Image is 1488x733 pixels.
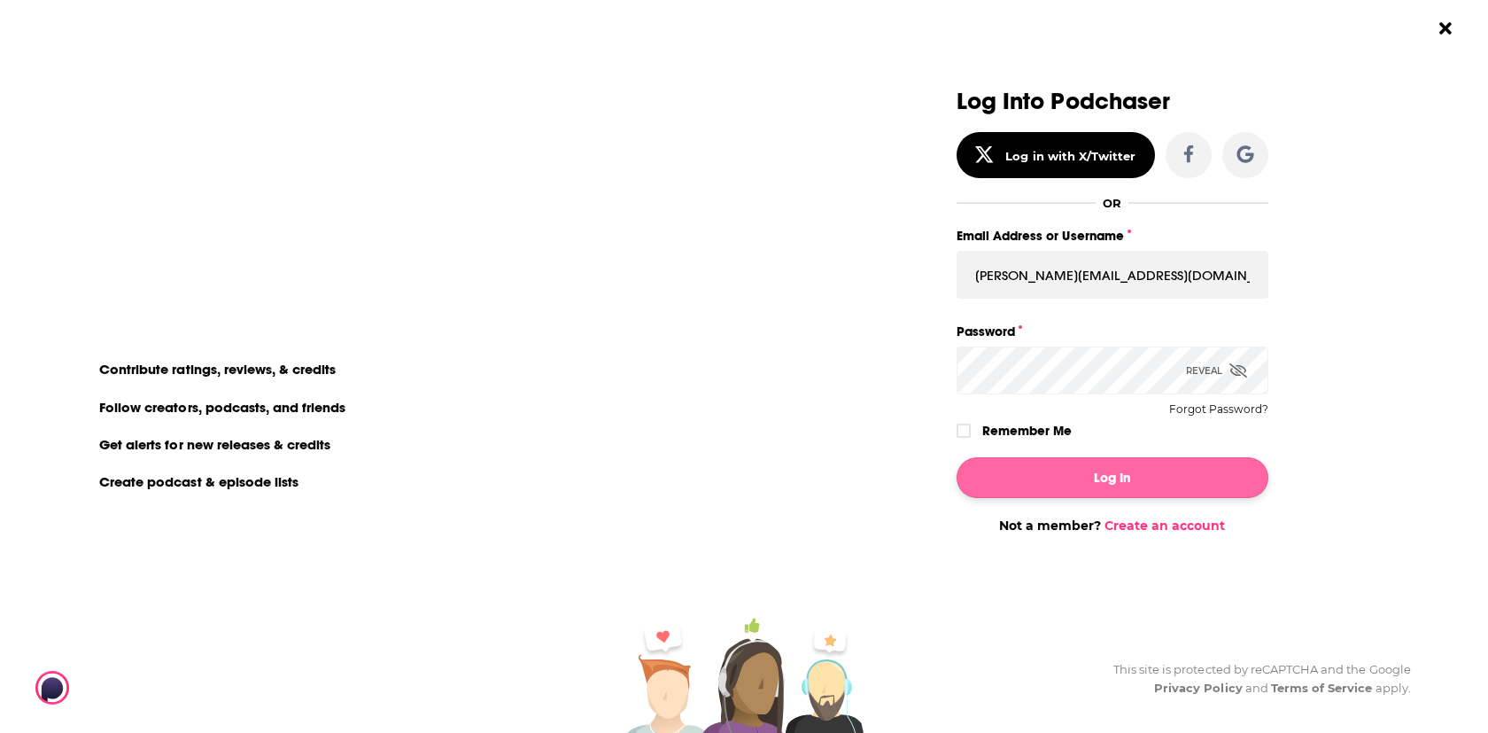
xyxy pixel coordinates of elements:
li: Create podcast & episode lists [89,470,311,493]
a: Privacy Policy [1154,681,1243,695]
button: Log in with X/Twitter [957,132,1155,178]
div: Log in with X/Twitter [1005,149,1135,163]
div: OR [1103,196,1121,210]
button: Close Button [1429,12,1462,45]
li: On Podchaser you can: [89,326,443,343]
button: Forgot Password? [1169,403,1268,416]
a: create an account [174,93,349,118]
div: This site is protected by reCAPTCHA and the Google and apply. [1099,660,1411,698]
input: Email Address or Username [957,251,1268,299]
label: Remember Me [982,419,1072,442]
li: Follow creators, podcasts, and friends [89,395,359,418]
a: Create an account [1104,518,1225,534]
img: Podchaser - Follow, Share and Rate Podcasts [35,671,205,705]
label: Password [957,320,1268,343]
h3: Log Into Podchaser [957,89,1268,114]
li: Contribute ratings, reviews, & credits [89,357,349,380]
a: Terms of Service [1271,681,1373,695]
a: Podchaser - Follow, Share and Rate Podcasts [35,671,191,705]
label: Email Address or Username [957,224,1268,247]
button: Log In [957,457,1268,498]
div: Not a member? [957,518,1268,534]
div: Reveal [1186,347,1247,394]
li: Get alerts for new releases & credits [89,433,343,456]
